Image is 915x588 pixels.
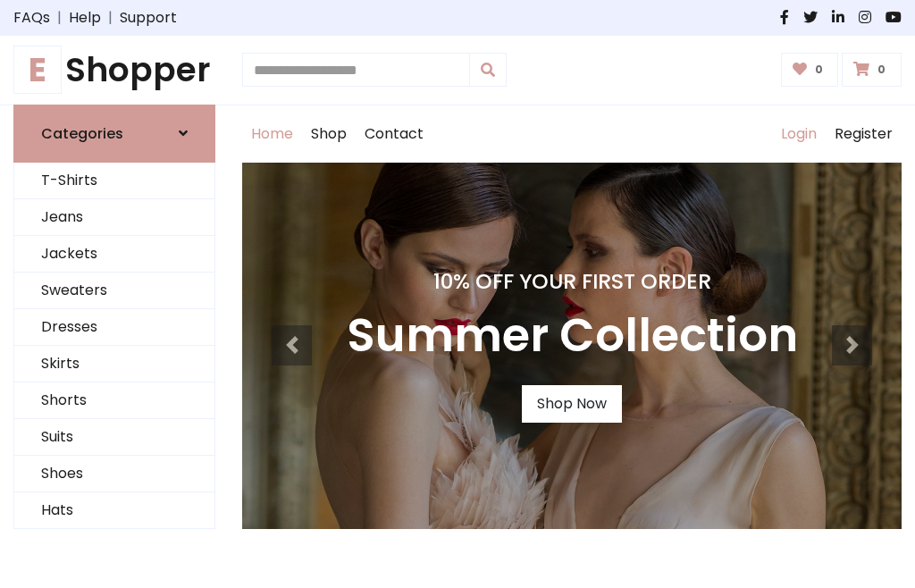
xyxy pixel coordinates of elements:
span: 0 [873,62,890,78]
a: T-Shirts [14,163,214,199]
a: Register [826,105,902,163]
a: Sweaters [14,273,214,309]
a: Shop [302,105,356,163]
a: EShopper [13,50,215,90]
a: Dresses [14,309,214,346]
a: Skirts [14,346,214,382]
a: Login [772,105,826,163]
a: Jackets [14,236,214,273]
a: 0 [842,53,902,87]
a: Contact [356,105,432,163]
a: Shoes [14,456,214,492]
h4: 10% Off Your First Order [347,269,798,294]
a: Shorts [14,382,214,419]
h3: Summer Collection [347,308,798,364]
h1: Shopper [13,50,215,90]
a: FAQs [13,7,50,29]
a: Categories [13,105,215,163]
h6: Categories [41,125,123,142]
a: Shop Now [522,385,622,423]
span: | [101,7,120,29]
a: Help [69,7,101,29]
a: Home [242,105,302,163]
span: | [50,7,69,29]
a: Support [120,7,177,29]
a: 0 [781,53,839,87]
a: Jeans [14,199,214,236]
span: 0 [810,62,827,78]
a: Suits [14,419,214,456]
span: E [13,46,62,94]
a: Hats [14,492,214,529]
